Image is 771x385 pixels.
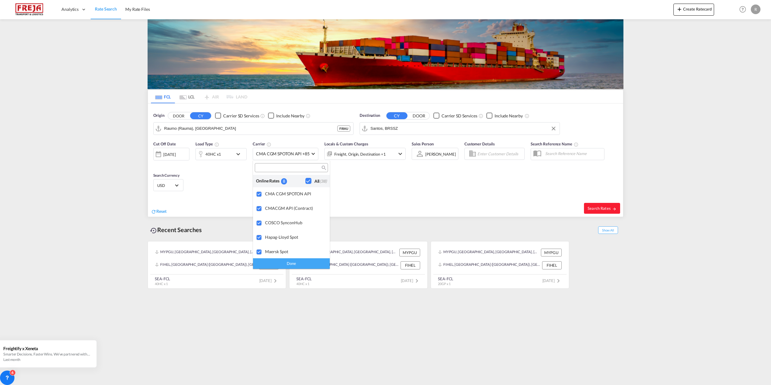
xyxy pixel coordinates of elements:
[253,258,330,269] div: Done
[281,178,287,185] div: 8
[265,249,325,254] div: Maersk Spot
[265,206,325,211] div: CMACGM API (Contract)
[320,179,327,184] span: (38)
[265,191,325,196] div: CMA CGM SPOTON API
[265,220,325,225] div: COSCO SynconHub
[256,178,281,184] div: Online Rates
[314,178,327,184] div: All
[265,234,325,240] div: Hapag-Lloyd Spot
[305,178,327,184] md-checkbox: Checkbox No Ink
[321,166,326,170] md-icon: icon-magnify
